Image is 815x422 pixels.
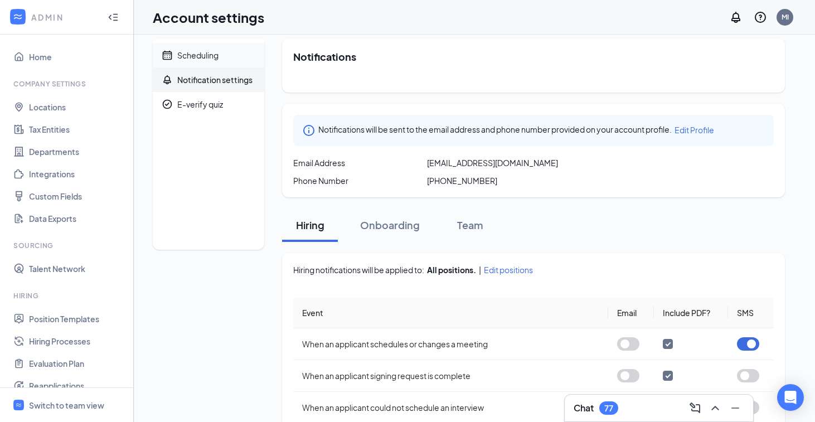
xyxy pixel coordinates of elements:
[29,375,124,397] a: Reapplications
[13,291,122,300] div: Hiring
[709,401,722,415] svg: ChevronUp
[453,218,487,232] div: Team
[153,8,264,27] h1: Account settings
[29,308,124,330] a: Position Templates
[574,402,594,414] h3: Chat
[293,218,327,232] div: Hiring
[177,50,219,61] div: Scheduling
[29,207,124,230] a: Data Exports
[427,264,476,275] div: All positions.
[360,218,420,232] div: Onboarding
[608,298,654,328] th: Email
[29,118,124,140] a: Tax Entities
[29,258,124,280] a: Talent Network
[177,74,253,85] div: Notification settings
[427,175,497,186] span: [PHONE_NUMBER]
[728,298,774,328] th: SMS
[293,328,608,360] td: When an applicant schedules or changes a meeting
[654,298,728,328] th: Include PDF?
[29,96,124,118] a: Locations
[293,360,608,392] td: When an applicant signing request is complete
[293,157,345,168] span: Email Address
[729,11,743,24] svg: Notifications
[29,330,124,352] a: Hiring Processes
[29,400,104,411] div: Switch to team view
[29,140,124,163] a: Departments
[29,163,124,185] a: Integrations
[31,12,98,23] div: ADMIN
[13,241,122,250] div: Sourcing
[754,11,767,24] svg: QuestionInfo
[108,12,119,23] svg: Collapse
[675,125,714,135] span: Edit Profile
[293,50,774,64] h2: Notifications
[162,74,173,85] svg: Bell
[675,124,714,137] a: Edit Profile
[427,157,558,168] span: [EMAIL_ADDRESS][DOMAIN_NAME]
[153,92,264,117] a: CheckmarkCircleE-verify quiz
[29,185,124,207] a: Custom Fields
[153,67,264,92] a: BellNotification settings
[293,298,608,328] th: Event
[162,50,173,61] svg: Calendar
[293,264,424,275] span: Hiring notifications will be applied to:
[15,401,22,409] svg: WorkstreamLogo
[604,404,613,413] div: 77
[293,175,348,186] span: Phone Number
[162,99,173,110] svg: CheckmarkCircle
[12,11,23,22] svg: WorkstreamLogo
[177,99,223,110] div: E-verify quiz
[706,399,724,417] button: ChevronUp
[484,264,533,275] span: Edit positions
[479,264,481,275] span: |
[726,399,744,417] button: Minimize
[686,399,704,417] button: ComposeMessage
[777,384,804,411] div: Open Intercom Messenger
[302,124,316,137] svg: Info
[29,46,124,68] a: Home
[729,401,742,415] svg: Minimize
[153,43,264,67] a: CalendarScheduling
[29,352,124,375] a: Evaluation Plan
[318,124,672,137] span: Notifications will be sent to the email address and phone number provided on your account profile.
[782,12,789,22] div: MI
[13,79,122,89] div: Company Settings
[688,401,702,415] svg: ComposeMessage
